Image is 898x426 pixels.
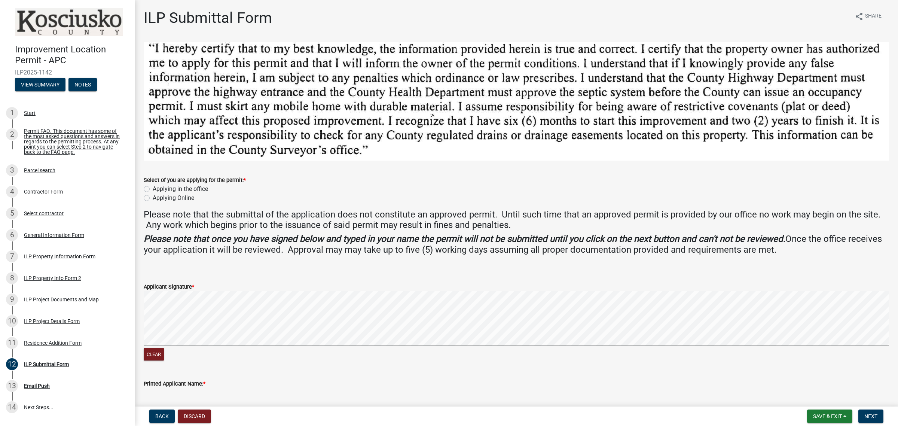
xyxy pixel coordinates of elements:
div: 4 [6,186,18,198]
div: Contractor Form [24,189,63,194]
img: Kosciusko County, Indiana [15,8,123,36]
div: ILP Property Information Form [24,254,95,259]
h4: Improvement Location Permit - APC [15,44,129,66]
div: ILP Submittal Form [24,362,69,367]
div: 7 [6,250,18,262]
span: Back [155,413,169,419]
strong: Please note that once you have signed below and typed in your name the permit will not be submitt... [144,234,785,244]
i: share [855,12,864,21]
img: ILP_Certification_Statement_28b1ac9d-b4e3-4867-b647-4d3cc7147dbf.png [144,42,889,161]
div: 14 [6,401,18,413]
label: Applicant Signature [144,284,194,290]
div: 3 [6,164,18,176]
label: Printed Applicant Name: [144,381,205,387]
div: Select contractor [24,211,64,216]
div: 6 [6,229,18,241]
button: Save & Exit [807,410,852,423]
button: shareShare [849,9,888,24]
div: 13 [6,380,18,392]
div: Permit FAQ. This document has some of the most asked questions and answers in regards to the perm... [24,128,123,155]
label: Select of you are applying for the permit: [144,178,246,183]
span: Save & Exit [813,413,842,419]
span: ILP2025-1142 [15,69,120,76]
wm-modal-confirm: Summary [15,82,65,88]
button: Notes [68,78,97,91]
div: Email Push [24,383,50,389]
label: Applying in the office [153,185,208,194]
h4: Please note that the submittal of the application does not constitute an approved permit. Until s... [144,209,889,231]
div: ILP Project Documents and Map [24,297,99,302]
div: 12 [6,358,18,370]
div: ILP Property Info Form 2 [24,276,81,281]
button: Next [858,410,883,423]
div: 2 [6,128,18,140]
button: Discard [178,410,211,423]
button: Clear [144,348,164,360]
div: General Information Form [24,232,84,238]
button: Back [149,410,175,423]
div: 5 [6,207,18,219]
span: Next [864,413,877,419]
div: Start [24,110,36,116]
h4: Once the office receives your application it will be reviewed. Approval may may take up to five (... [144,234,889,255]
div: 8 [6,272,18,284]
wm-modal-confirm: Notes [68,82,97,88]
button: View Summary [15,78,65,91]
div: ILP Project Details Form [24,319,80,324]
div: 10 [6,315,18,327]
div: 1 [6,107,18,119]
h1: ILP Submittal Form [144,9,272,27]
label: Applying Online [153,194,194,203]
div: 11 [6,337,18,349]
span: Share [865,12,882,21]
div: Parcel search [24,168,55,173]
div: Residence Addition Form [24,340,82,346]
div: 9 [6,293,18,305]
